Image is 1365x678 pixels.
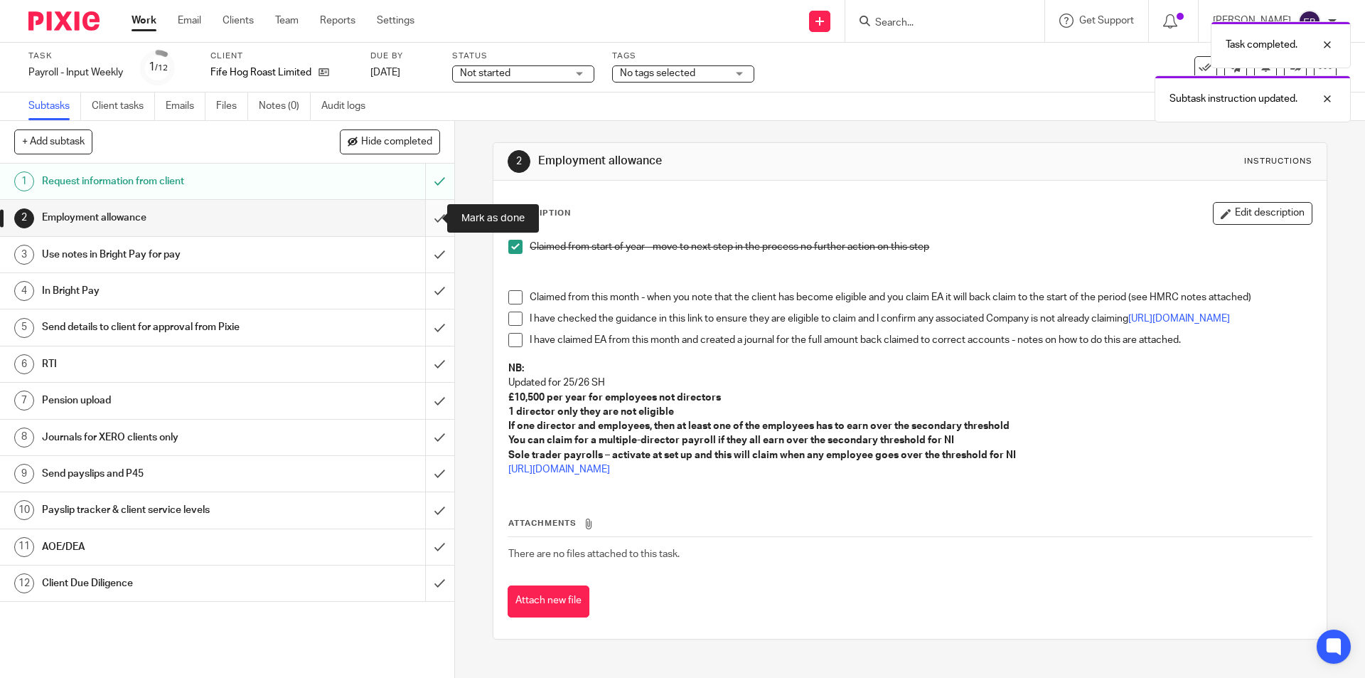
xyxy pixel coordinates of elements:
small: /12 [155,64,168,72]
label: Task [28,51,123,62]
h1: Use notes in Bright Pay for pay [42,244,288,265]
a: Emails [166,92,205,120]
div: 7 [14,391,34,410]
a: Reports [320,14,355,28]
a: Audit logs [321,92,376,120]
div: 8 [14,428,34,447]
strong: NB: [508,364,524,374]
span: No tags selected [620,68,695,78]
span: There are no files attached to this task. [508,549,680,559]
img: Pixie [28,11,100,31]
div: 4 [14,281,34,301]
label: Due by [370,51,434,62]
a: [URL][DOMAIN_NAME] [1128,314,1230,324]
p: Claimed from this month - when you note that the client has become eligible and you claim EA it w... [530,290,1311,304]
h1: Request information from client [42,171,288,192]
div: 1 [14,171,34,191]
a: Work [132,14,156,28]
h1: In Bright Pay [42,280,288,302]
h1: Employment allowance [538,154,941,169]
div: 5 [14,318,34,338]
p: I have checked the guidance in this link to ensure they are eligible to claim and I confirm any a... [530,312,1311,326]
button: + Add subtask [14,129,92,154]
h1: Employment allowance [42,207,288,228]
div: 11 [14,537,34,557]
div: Instructions [1244,156,1312,167]
div: 12 [14,573,34,593]
a: Files [216,92,248,120]
a: Subtasks [28,92,81,120]
h1: Pension upload [42,390,288,411]
span: Hide completed [361,137,432,148]
span: Not started [460,68,510,78]
img: svg%3E [1298,10,1321,33]
span: [DATE] [370,68,400,78]
a: Settings [377,14,414,28]
button: Attach new file [508,586,589,618]
div: 3 [14,245,34,265]
button: Edit description [1213,202,1312,225]
a: Team [275,14,299,28]
a: Client tasks [92,92,155,120]
div: 2 [14,208,34,228]
h1: Journals for XERO clients only [42,427,288,448]
a: Clients [223,14,254,28]
p: Subtask instruction updated. [1169,92,1297,106]
p: Claimed from start of year - move to next step in the process no further action on this step [530,240,1311,254]
h1: Send payslips and P45 [42,463,288,484]
a: [URL][DOMAIN_NAME] [508,465,610,475]
div: 10 [14,500,34,520]
div: 6 [14,354,34,374]
strong: If one director and employees, then at least one of the employees has to earn over the secondary ... [508,421,1010,431]
a: Email [178,14,201,28]
span: Attachments [508,519,577,527]
p: Description [508,208,571,219]
h1: Client Due Diligence [42,573,288,594]
h1: AOE/DEA [42,536,288,558]
div: 2 [508,150,530,173]
button: Hide completed [340,129,440,154]
strong: Sole trader payrolls – activate at set up and this will claim when any employee goes over the thr... [508,450,1016,460]
p: Updated for 25/26 SH [508,376,1311,390]
h1: RTI [42,354,288,375]
h1: Send details to client for approval from Pixie [42,317,288,338]
strong: You can claim for a multiple-director payroll if they all earn over the secondary threshold for NI [508,435,954,445]
label: Client [210,51,353,62]
h1: Payslip tracker & client service levels [42,499,288,521]
strong: £10,500 per year for employees not directors [508,393,721,403]
label: Status [452,51,594,62]
p: Task completed. [1226,38,1297,52]
a: Notes (0) [259,92,311,120]
div: 9 [14,464,34,484]
div: 1 [149,59,168,75]
div: Payroll - Input Weekly [28,65,123,80]
p: Fife Hog Roast Limited [210,65,311,80]
strong: 1 director only they are not eligible [508,407,674,417]
p: I have claimed EA from this month and created a journal for the full amount back claimed to corre... [530,333,1311,347]
label: Tags [612,51,754,62]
